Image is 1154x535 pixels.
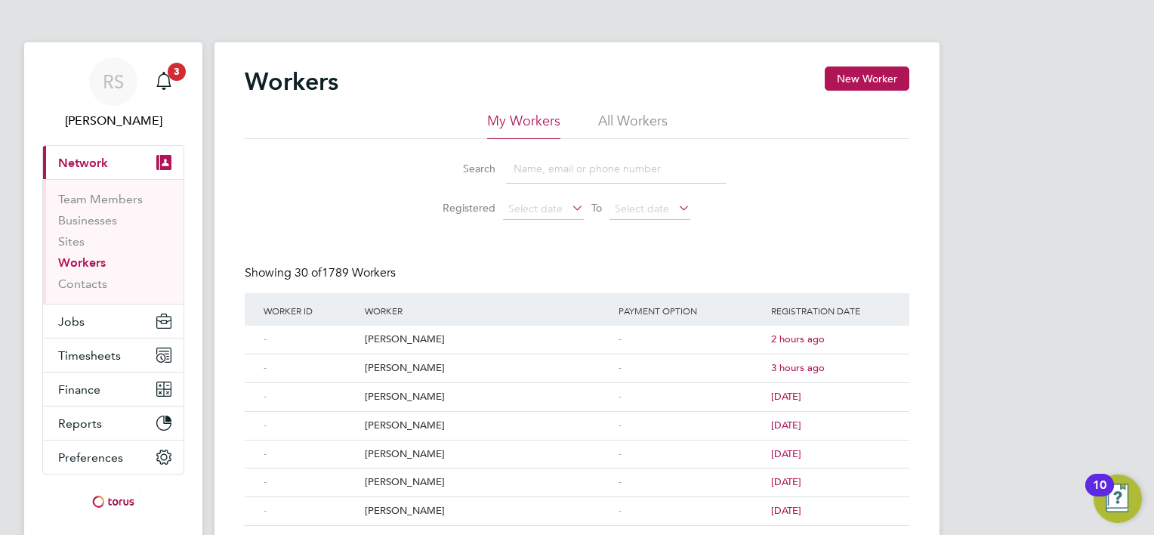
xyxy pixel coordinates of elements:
[58,234,85,249] a: Sites
[825,66,909,91] button: New Worker
[43,179,184,304] div: Network
[427,162,495,175] label: Search
[260,411,894,424] a: -[PERSON_NAME]-[DATE]
[58,416,102,431] span: Reports
[361,412,615,440] div: [PERSON_NAME]
[168,63,186,81] span: 3
[43,441,184,474] button: Preferences
[260,382,894,395] a: -[PERSON_NAME]-[DATE]
[42,490,184,514] a: Go to home page
[260,441,361,469] div: -
[43,305,184,338] button: Jobs
[771,447,801,460] span: [DATE]
[427,201,495,215] label: Registered
[487,112,560,139] li: My Workers
[103,72,124,91] span: RS
[767,293,894,328] div: Registration Date
[508,202,563,215] span: Select date
[361,497,615,525] div: [PERSON_NAME]
[295,265,322,280] span: 30 of
[260,354,894,366] a: -[PERSON_NAME]-3 hours ago
[615,354,767,382] div: -
[771,361,825,374] span: 3 hours ago
[361,441,615,469] div: [PERSON_NAME]
[361,354,615,382] div: [PERSON_NAME]
[245,66,338,97] h2: Workers
[771,504,801,517] span: [DATE]
[1094,475,1142,523] button: Open Resource Center, 10 new notifications
[58,156,108,170] span: Network
[615,383,767,411] div: -
[58,192,143,206] a: Team Members
[260,326,361,354] div: -
[771,390,801,403] span: [DATE]
[260,469,361,496] div: -
[615,441,767,469] div: -
[615,497,767,525] div: -
[615,202,669,215] span: Select date
[42,57,184,130] a: RS[PERSON_NAME]
[260,325,894,338] a: -[PERSON_NAME]-2 hours ago
[58,255,106,270] a: Workers
[245,265,399,281] div: Showing
[43,146,184,179] button: Network
[615,293,767,328] div: Payment Option
[771,332,825,345] span: 2 hours ago
[615,412,767,440] div: -
[149,57,179,106] a: 3
[587,198,606,218] span: To
[58,450,123,465] span: Preferences
[260,496,894,509] a: -[PERSON_NAME]-[DATE]
[58,348,121,363] span: Timesheets
[43,339,184,372] button: Timesheets
[361,326,615,354] div: [PERSON_NAME]
[295,265,396,280] span: 1789 Workers
[361,383,615,411] div: [PERSON_NAME]
[58,382,100,397] span: Finance
[58,277,107,291] a: Contacts
[87,490,140,514] img: torus-logo-retina.png
[1093,485,1106,505] div: 10
[598,112,668,139] li: All Workers
[260,383,361,411] div: -
[506,154,727,184] input: Name, email or phone number
[42,112,184,130] span: Ryan Scott
[615,326,767,354] div: -
[260,412,361,440] div: -
[260,354,361,382] div: -
[260,497,361,525] div: -
[771,475,801,488] span: [DATE]
[260,440,894,453] a: -[PERSON_NAME]-[DATE]
[43,407,184,440] button: Reports
[260,293,361,328] div: Worker ID
[260,468,894,481] a: -[PERSON_NAME]-[DATE]
[361,469,615,496] div: [PERSON_NAME]
[771,419,801,431] span: [DATE]
[58,314,85,329] span: Jobs
[43,373,184,406] button: Finance
[615,469,767,496] div: -
[361,293,615,328] div: Worker
[58,213,117,227] a: Businesses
